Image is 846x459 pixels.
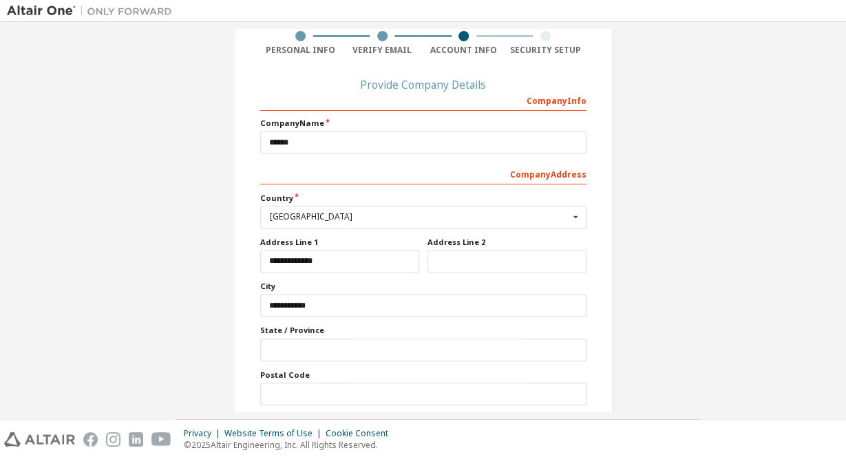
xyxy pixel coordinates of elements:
div: Website Terms of Use [224,428,326,439]
label: Postal Code [260,370,586,381]
label: Address Line 2 [427,237,586,248]
div: Privacy [184,428,224,439]
div: [GEOGRAPHIC_DATA] [270,213,569,221]
div: Company Address [260,162,586,184]
div: Security Setup [505,45,586,56]
p: © 2025 Altair Engineering, Inc. All Rights Reserved. [184,439,396,451]
img: youtube.svg [151,432,171,447]
img: facebook.svg [83,432,98,447]
div: Company Info [260,89,586,111]
div: Cookie Consent [326,428,396,439]
div: Personal Info [260,45,342,56]
img: altair_logo.svg [4,432,75,447]
div: Verify Email [341,45,423,56]
label: State / Province [260,325,586,336]
label: Address Line 1 [260,237,419,248]
img: linkedin.svg [129,432,143,447]
img: Altair One [7,4,179,18]
img: instagram.svg [106,432,120,447]
div: Account Info [423,45,505,56]
label: Company Name [260,118,586,129]
label: City [260,281,586,292]
label: Country [260,193,586,204]
div: Provide Company Details [260,81,586,89]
